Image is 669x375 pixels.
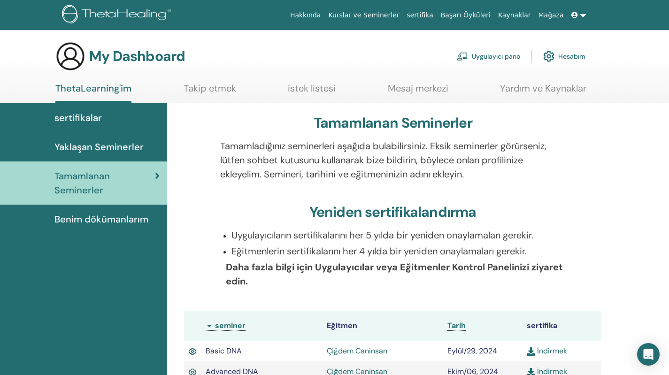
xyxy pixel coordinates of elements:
h3: Tamamlanan Seminerler [314,115,472,131]
th: sertifika [522,311,601,341]
a: Hakkında [286,7,325,24]
a: Çiğdem Caninsan [327,346,387,356]
th: Eğitmen [322,311,443,341]
img: chalkboard-teacher.svg [457,52,468,61]
p: Uygulayıcıların sertifikalarını her 5 yılda bir yeniden onaylamaları gerekir. [231,228,566,242]
a: Takip etmek [184,83,236,101]
span: Yaklaşan Seminerler [54,140,144,154]
a: Mesaj merkezi [388,83,448,101]
a: ThetaLearning'im [55,83,131,103]
a: Uygulayıcı pano [457,46,520,67]
a: Kurslar ve Seminerler [324,7,403,24]
h3: Yeniden sertifikalandırma [309,204,477,221]
p: Tamamladığınız seminerleri aşağıda bulabilirsiniz. Eksik seminerler görürseniz, lütfen sohbet kut... [220,139,566,181]
a: Mağaza [534,7,567,24]
img: logo.png [62,5,174,26]
img: generic-user-icon.jpg [55,41,85,71]
span: Benim dökümanlarım [54,212,148,226]
a: Yardım ve Kaynaklar [500,83,586,101]
img: download.svg [527,347,535,356]
span: sertifikalar [54,111,102,125]
img: Active Certificate [189,346,196,357]
td: Eylül/29, 2024 [443,341,522,361]
b: Daha fazla bilgi için Uygulayıcılar veya Eğitmenler Kontrol Panelinizi ziyaret edin. [226,261,563,287]
a: Başarı Öyküleri [437,7,494,24]
a: Kaynaklar [494,7,535,24]
a: İndirmek [527,346,567,356]
a: sertifika [403,7,437,24]
span: Basic DNA [206,346,242,356]
h3: My Dashboard [89,48,185,65]
img: cog.svg [543,48,554,64]
a: Hesabım [543,46,585,67]
p: Eğitmenlerin sertifikalarını her 4 yılda bir yeniden onaylamaları gerekir. [231,244,566,258]
a: Tarih [447,321,466,331]
div: Open Intercom Messenger [637,343,660,366]
span: Tamamlanan Seminerler [54,169,155,197]
a: istek listesi [288,83,336,101]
